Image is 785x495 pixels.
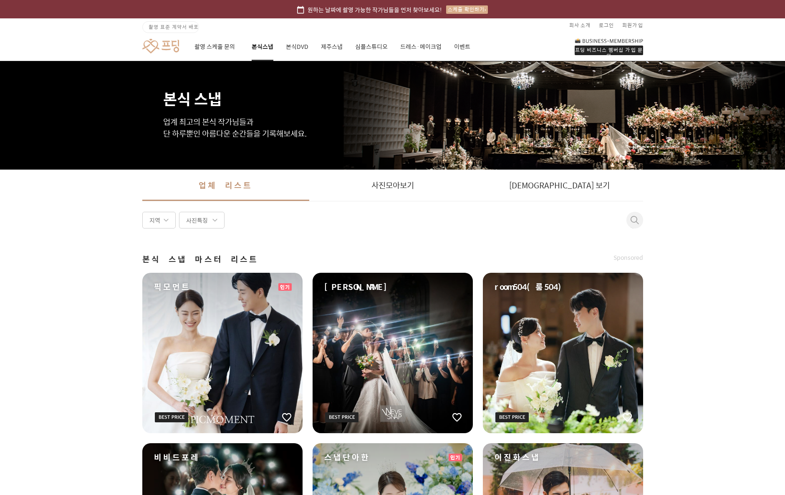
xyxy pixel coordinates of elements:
span: 픽모먼트 [154,281,191,293]
a: 드레스·메이크업 [400,33,442,61]
a: 픽모먼트 인기 [142,273,303,433]
div: 인기 [278,283,292,291]
span: 본식 스냅 마스터 리스트 [142,254,258,265]
span: 이진화스냅 [495,452,540,463]
a: 설정 [108,265,160,286]
span: 원하는 날짜에 촬영 가능한 작가님들을 먼저 찾아보세요! [308,5,442,14]
a: 심플스튜디오 [355,33,388,61]
a: 로그인 [599,18,614,32]
a: 본식DVD [286,33,308,61]
div: 지역 [142,212,176,228]
a: 대화 [55,265,108,286]
div: 스케줄 확인하기 [446,5,488,14]
div: 사진특징 [179,212,225,228]
a: 촬영 표준 계약서 배포 [142,21,199,33]
a: [DEMOGRAPHIC_DATA] 보기 [476,170,643,201]
span: 촬영 표준 계약서 배포 [149,23,199,30]
a: 촬영 스케줄 문의 [194,33,239,61]
span: 스냅단아한 [324,452,370,463]
a: 업체 리스트 [142,170,309,201]
a: 이벤트 [454,33,470,61]
img: icon-bp-label2.9f32ef38.svg [155,412,188,422]
span: 홈 [26,277,31,284]
a: 프딩 비즈니스 멤버십 가입 문의 [575,38,643,55]
p: 업계 최고의 본식 작가님들과 단 하루뿐인 아름다운 순간들을 기록해보세요. [163,116,622,140]
img: icon-bp-label2.9f32ef38.svg [325,412,358,422]
span: room504(룸504) [495,281,567,293]
span: 설정 [129,277,139,284]
span: Sponsored [613,254,643,262]
img: icon-bp-label2.9f32ef38.svg [495,412,529,422]
a: 회원가입 [622,18,643,32]
a: 회사 소개 [569,18,591,32]
a: 사진모아보기 [309,170,476,201]
div: 프딩 비즈니스 멤버십 가입 문의 [575,46,643,55]
a: [PERSON_NAME] [313,273,473,433]
h1: 본식 스냅 [163,61,622,106]
a: 홈 [3,265,55,286]
button: 취소 [626,216,636,233]
div: 인기 [449,454,462,461]
a: room504(룸504) [483,273,643,433]
span: 대화 [76,278,86,284]
a: 제주스냅 [321,33,343,61]
a: 본식스냅 [252,33,273,61]
span: [PERSON_NAME] [324,281,387,293]
span: 비비드포레 [154,452,200,463]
